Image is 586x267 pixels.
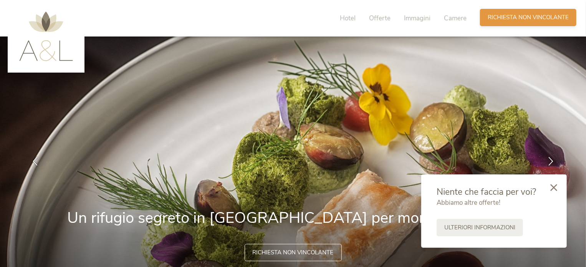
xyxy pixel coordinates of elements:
[253,249,334,257] span: Richiesta non vincolante
[369,14,391,23] span: Offerte
[340,14,356,23] span: Hotel
[437,198,500,207] span: Abbiamo altre offerte!
[404,14,430,23] span: Immagini
[19,12,73,61] img: AMONTI & LUNARIS Wellnessresort
[444,224,515,232] span: Ulteriori informazioni
[437,186,536,198] span: Niente che faccia per voi?
[444,14,467,23] span: Camere
[437,219,523,236] a: Ulteriori informazioni
[488,13,569,22] span: Richiesta non vincolante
